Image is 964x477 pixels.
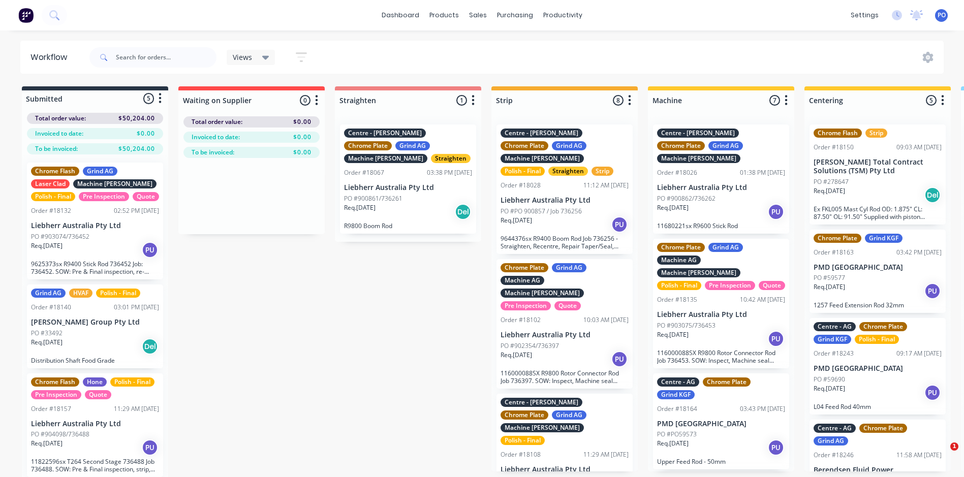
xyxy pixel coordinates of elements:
[814,364,942,373] p: PMD [GEOGRAPHIC_DATA]
[31,303,71,312] div: Order #18140
[814,384,845,393] p: Req. [DATE]
[583,315,629,325] div: 10:03 AM [DATE]
[31,167,79,176] div: Chrome Flash
[501,276,544,285] div: Machine AG
[31,338,63,347] p: Req. [DATE]
[759,281,785,290] div: Quote
[814,301,942,309] p: 1257 Feed Extension Rod 32mm
[810,318,946,415] div: Centre - AGChrome PlateGrind KGFPolish - FinalOrder #1824309:17 AM [DATE]PMD [GEOGRAPHIC_DATA]PO ...
[611,216,628,233] div: PU
[424,8,464,23] div: products
[810,124,946,225] div: Chrome FlashStripOrder #1815009:03 AM [DATE][PERSON_NAME] Total Contract Solutions (TSM) Pty LtdP...
[924,187,941,203] div: Del
[657,430,697,439] p: PO #PO59573
[657,154,740,163] div: Machine [PERSON_NAME]
[814,234,861,243] div: Chrome Plate
[814,403,942,410] p: L04 Feed Rod 40mm
[114,404,159,414] div: 11:29 AM [DATE]
[653,373,789,470] div: Centre - AGChrome PlateGrind KGFOrder #1816403:43 PM [DATE]PMD [GEOGRAPHIC_DATA]PO #PO59573Req.[D...
[501,289,584,298] div: Machine [PERSON_NAME]
[501,167,545,176] div: Polish - Final
[501,450,541,459] div: Order #18108
[31,439,63,448] p: Req. [DATE]
[865,234,903,243] div: Grind KGF
[929,442,954,467] iframe: Intercom live chat
[657,129,739,138] div: Centre - [PERSON_NAME]
[492,8,538,23] div: purchasing
[31,221,159,230] p: Liebherr Australia Pty Ltd
[950,442,958,451] span: 1
[344,168,384,177] div: Order #18067
[142,439,158,456] div: PU
[501,410,548,420] div: Chrome Plate
[501,315,541,325] div: Order #18102
[501,465,629,474] p: Liebherr Australia Pty Ltd
[427,168,472,177] div: 03:38 PM [DATE]
[31,260,159,275] p: 9625373sx R9400 Stick Rod 736452 Job: 736452. SOW: Pre & Final inspection, re-centre, chase tape/...
[73,179,157,188] div: Machine [PERSON_NAME]
[768,204,784,220] div: PU
[740,295,785,304] div: 10:42 AM [DATE]
[653,239,789,368] div: Chrome PlateGrind AGMachine AGMachine [PERSON_NAME]Polish - FinalPre InspectionQuoteOrder #181351...
[340,124,476,234] div: Centre - [PERSON_NAME]Chrome PlateGrind AGMachine [PERSON_NAME]StraightenOrder #1806703:38 PM [DA...
[192,117,242,126] span: Total order value:
[501,216,532,225] p: Req. [DATE]
[464,8,492,23] div: sales
[938,11,946,20] span: PO
[344,141,392,150] div: Chrome Plate
[496,124,633,254] div: Centre - [PERSON_NAME]Chrome PlateGrind AGMachine [PERSON_NAME]Polish - FinalStraightenStripOrder...
[377,8,424,23] a: dashboard
[501,235,629,250] p: 9644376sx R9400 Boom Rod Job 736256 - Straighten, Recentre, Repair Taper/Seal, Strip, Pre-grind, ...
[705,281,755,290] div: Pre Inspection
[192,148,234,157] span: To be invoiced:
[865,129,887,138] div: Strip
[344,222,472,230] p: R9800 Boom Rod
[27,163,163,279] div: Chrome FlashGrind AGLaser CladMachine [PERSON_NAME]Polish - FinalPre InspectionQuoteOrder #181320...
[431,154,471,163] div: Straighten
[896,248,942,257] div: 03:42 PM [DATE]
[583,181,629,190] div: 11:12 AM [DATE]
[293,133,312,142] span: $0.00
[740,168,785,177] div: 01:38 PM [DATE]
[31,179,70,188] div: Laser Clad
[133,192,159,201] div: Quote
[455,204,471,220] div: Del
[35,114,86,123] span: Total order value:
[657,243,705,252] div: Chrome Plate
[657,281,701,290] div: Polish - Final
[657,377,699,387] div: Centre - AG
[18,8,34,23] img: Factory
[859,322,907,331] div: Chrome Plate
[592,167,613,176] div: Strip
[814,451,854,460] div: Order #18246
[501,181,541,190] div: Order #18028
[552,263,586,272] div: Grind AG
[31,241,63,250] p: Req. [DATE]
[142,242,158,258] div: PU
[30,51,72,63] div: Workflow
[31,329,63,338] p: PO #33492
[703,377,751,387] div: Chrome Plate
[501,341,559,351] p: PO #902354/736397
[657,390,695,399] div: Grind KGF
[814,375,845,384] p: PO #59690
[814,177,849,186] p: PO #278647
[69,289,92,298] div: HVAF
[859,424,907,433] div: Chrome Plate
[83,377,107,387] div: Hone
[814,186,845,196] p: Req. [DATE]
[552,410,586,420] div: Grind AG
[501,207,582,216] p: PO #PO 900857 / Job 736256
[814,273,845,282] p: PO #59577
[137,129,155,138] span: $0.00
[31,390,81,399] div: Pre Inspection
[31,232,89,241] p: PO #903074/736452
[31,357,159,364] p: Distribution Shaft Food Grade
[657,404,697,414] div: Order #18164
[293,148,312,157] span: $0.00
[657,141,705,150] div: Chrome Plate
[583,450,629,459] div: 11:29 AM [DATE]
[657,168,697,177] div: Order #18026
[501,301,551,310] div: Pre Inspection
[552,141,586,150] div: Grind AG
